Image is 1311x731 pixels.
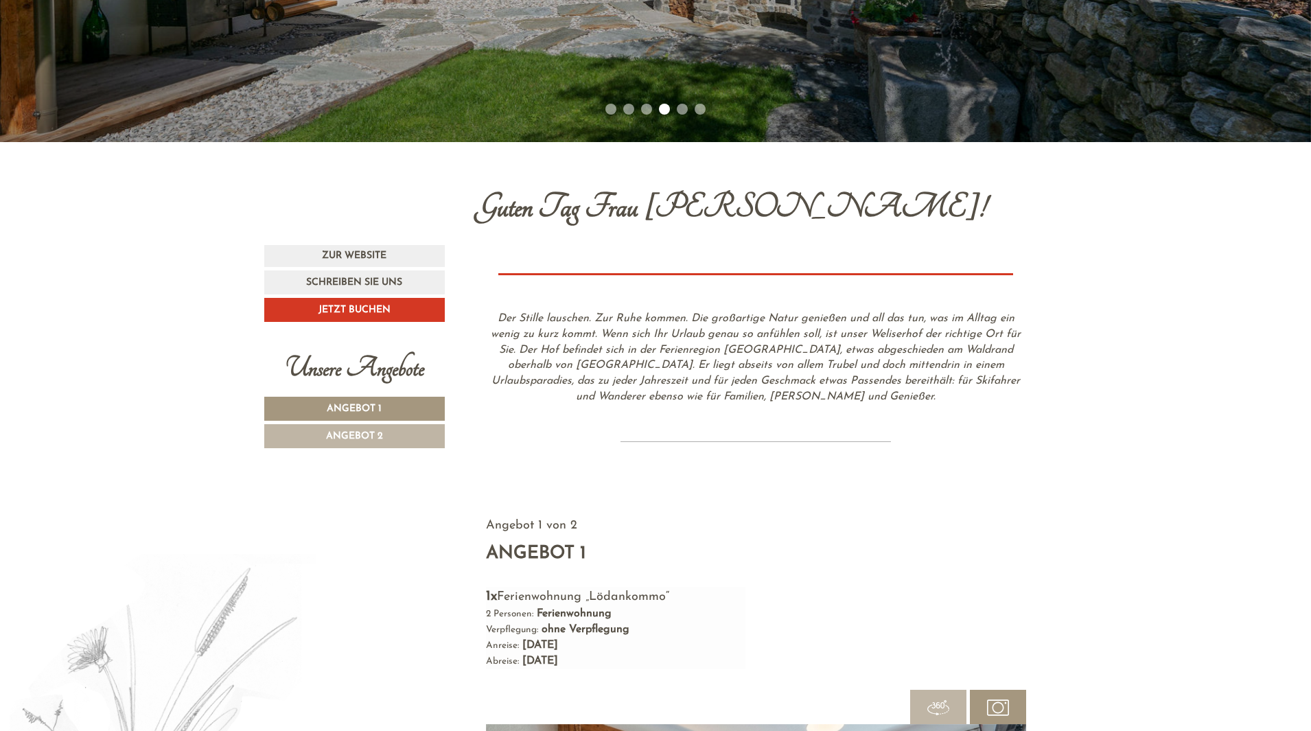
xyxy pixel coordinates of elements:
a: Jetzt buchen [264,298,445,322]
em: Der Stille lauschen. Zur Ruhe kommen. Die großartige Natur genießen und all das tun, was im Allta... [491,313,1021,402]
img: camera.svg [987,697,1009,719]
div: Unsere Angebote [264,346,445,390]
div: Ferienwohnung „Lödankommo“ [486,587,746,607]
b: Ferienwohnung [537,608,612,619]
b: 1x [486,590,497,603]
span: Angebot 2 [326,431,383,441]
span: Angebot 1 von 2 [486,520,577,532]
h1: Guten Tag Frau [PERSON_NAME]! [476,187,986,229]
div: Angebot 1 [486,541,586,566]
span: Angebot 1 [327,404,382,414]
small: Verpflegung: [486,625,538,634]
small: Anreise: [486,641,519,650]
small: Abreise: [486,657,519,666]
a: Schreiben Sie uns [264,270,445,294]
b: ohne Verpflegung [542,624,629,635]
b: [DATE] [522,640,558,651]
small: 2 Personen: [486,610,533,618]
a: Zur Website [264,245,445,267]
img: 360-grad.svg [927,697,949,719]
b: [DATE] [522,655,558,666]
